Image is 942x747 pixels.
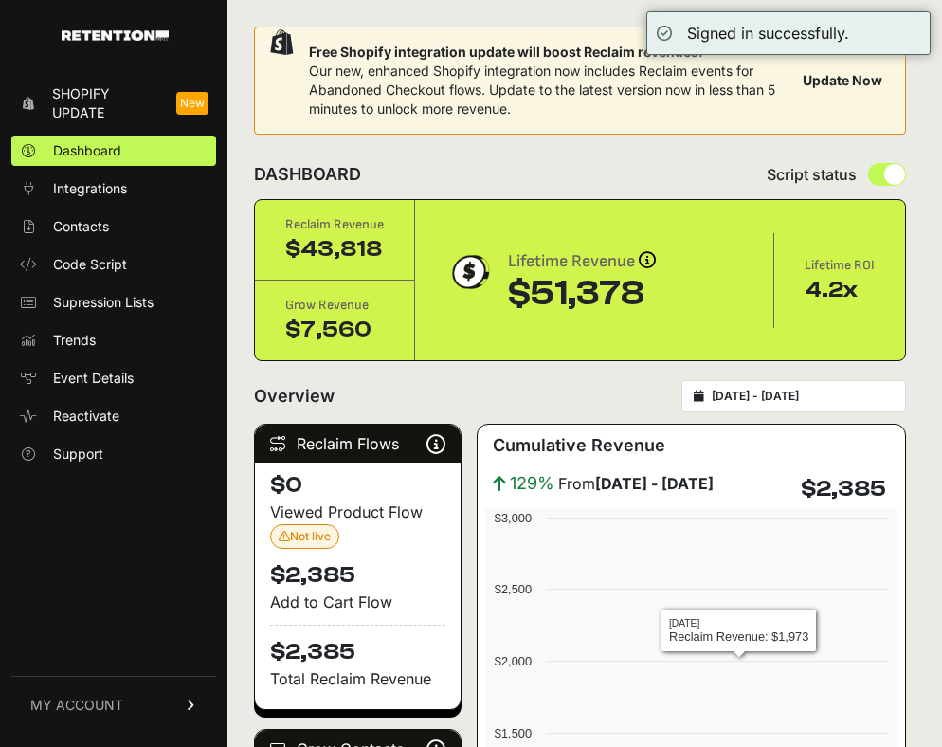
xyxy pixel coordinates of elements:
span: Script status [767,163,857,186]
span: MY ACCOUNT [30,696,123,715]
span: Dashboard [53,141,121,160]
span: Reactivate [53,407,119,426]
div: $43,818 [285,234,384,264]
text: $2,000 [495,654,532,668]
a: Supression Lists [11,287,216,318]
h3: Cumulative Revenue [493,432,665,459]
strong: [DATE] - [DATE] [595,474,714,493]
div: Grow Revenue [285,296,384,315]
text: $3,000 [495,511,532,525]
div: 4.2x [805,275,875,305]
div: Reclaim Flows [255,425,461,463]
h4: $2,385 [270,625,445,667]
div: $7,560 [285,315,384,345]
span: Event Details [53,369,134,388]
a: Code Script [11,249,216,280]
text: $2,500 [495,582,532,596]
a: Event Details [11,363,216,393]
div: Lifetime ROI [805,256,875,275]
div: $51,378 [508,275,656,313]
img: Retention.com [62,30,169,41]
a: Integrations [11,173,216,204]
span: Not live [279,529,331,543]
span: Trends [53,331,96,350]
p: Total Reclaim Revenue [270,667,445,690]
div: Lifetime Revenue [508,248,656,275]
span: New [176,92,208,115]
a: Contacts [11,211,216,242]
a: Shopify Update New [11,79,216,128]
h4: $2,385 [801,474,886,504]
span: Free Shopify integration update will boost Reclaim revenues! [309,43,795,62]
span: Shopify Update [52,84,161,122]
div: Signed in successfully. [687,22,849,45]
a: MY ACCOUNT [11,676,216,734]
span: From [558,472,714,495]
h4: $2,385 [270,560,445,591]
div: Add to Cart Flow [270,591,445,613]
a: Dashboard [11,136,216,166]
span: Support [53,445,103,464]
a: Trends [11,325,216,355]
div: Reclaim Revenue [285,215,384,234]
h2: DASHBOARD [254,161,361,188]
span: Our new, enhanced Shopify integration now includes Reclaim events for Abandoned Checkout flows. U... [309,63,775,117]
a: Support [11,439,216,469]
button: Update Now [795,64,890,98]
span: Integrations [53,179,127,198]
span: Code Script [53,255,127,274]
a: Reactivate [11,401,216,431]
h4: $0 [270,470,445,501]
div: Viewed Product Flow [270,501,445,549]
span: 129% [510,470,554,497]
span: Contacts [53,217,109,236]
text: $1,500 [495,726,532,740]
span: Supression Lists [53,293,154,312]
h2: Overview [254,383,335,410]
img: dollar-coin-05c43ed7efb7bc0c12610022525b4bbbb207c7efeef5aecc26f025e68dcafac9.png [445,248,493,296]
